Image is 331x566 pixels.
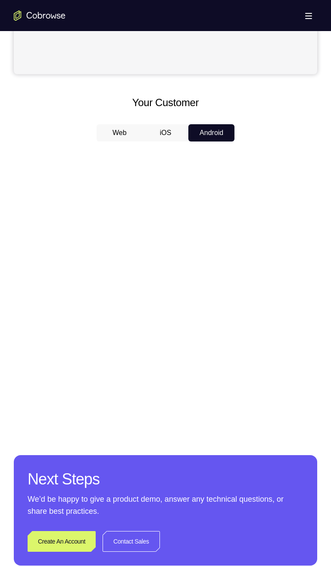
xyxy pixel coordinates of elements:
button: Android [188,124,234,141]
h2: Next Steps [28,469,303,490]
a: Contact Sales [103,531,160,552]
h2: Your Customer [14,95,317,110]
p: We’d be happy to give a product demo, answer any technical questions, or share best practices. [28,493,303,517]
a: Go to the home page [14,10,66,21]
button: Web [97,124,143,141]
a: Create An Account [28,531,96,552]
button: iOS [143,124,189,141]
